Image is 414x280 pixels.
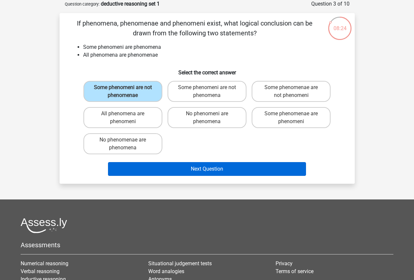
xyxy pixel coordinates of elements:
img: Assessly logo [21,218,67,233]
label: Some phenomenae are phenomeni [252,107,331,128]
div: 08:24 [328,16,352,32]
label: No phenomeni are phenomena [168,107,246,128]
li: Some phenomeni are phenomena [83,43,344,51]
label: Some phenomeni are not phenomenae [83,81,162,102]
p: If phenomena, phenomenae and phenomeni exist, what logical conclusion can be drawn from the follo... [70,18,320,38]
a: Verbal reasoning [21,268,60,274]
strong: deductive reasoning set 1 [101,1,160,7]
small: Question category: [65,2,99,7]
a: Word analogies [148,268,184,274]
label: No phenomenae are phenomena [83,133,162,154]
button: Next Question [108,162,306,176]
a: Numerical reasoning [21,260,68,267]
a: Privacy [276,260,293,267]
li: All phenomena are phenomenae [83,51,344,59]
h6: Select the correct answer [70,64,344,76]
a: Terms of service [276,268,314,274]
label: All phenomena are phenomeni [83,107,162,128]
label: Some phenomeni are not phenomena [168,81,246,102]
label: Some phenomenae are not phenomeni [252,81,331,102]
a: Situational judgement tests [148,260,212,267]
h5: Assessments [21,241,393,249]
